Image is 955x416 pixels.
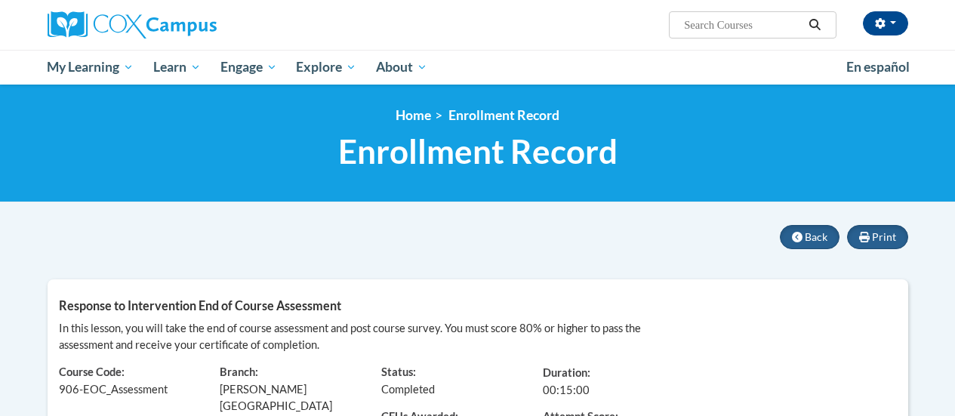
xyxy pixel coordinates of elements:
[296,58,356,76] span: Explore
[220,383,332,412] span: [PERSON_NAME][GEOGRAPHIC_DATA]
[543,384,590,396] span: 00:15:00
[48,11,319,39] a: Cox Campus
[448,107,559,123] span: Enrollment Record
[38,50,144,85] a: My Learning
[59,365,125,378] span: Course Code:
[59,383,168,396] span: 906-EOC_Assessment
[153,58,201,76] span: Learn
[846,59,910,75] span: En español
[836,51,920,83] a: En español
[59,298,341,313] span: Response to Intervention End of Course Assessment
[59,322,641,351] span: In this lesson, you will take the end of course assessment and post course survey. You must score...
[47,58,134,76] span: My Learning
[366,50,437,85] a: About
[48,11,217,39] img: Cox Campus
[211,50,287,85] a: Engage
[36,50,920,85] div: Main menu
[286,50,366,85] a: Explore
[220,365,258,378] span: Branch:
[143,50,211,85] a: Learn
[847,225,908,249] button: Print
[396,107,431,123] a: Home
[682,16,803,34] input: Search Courses
[872,230,896,243] span: Print
[220,58,277,76] span: Engage
[381,383,435,396] span: Completed
[863,11,908,35] button: Account Settings
[381,365,416,378] span: Status:
[338,131,618,171] span: Enrollment Record
[376,58,427,76] span: About
[805,230,827,243] span: Back
[543,366,590,379] span: Duration:
[803,16,826,34] button: Search
[780,225,839,249] button: Back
